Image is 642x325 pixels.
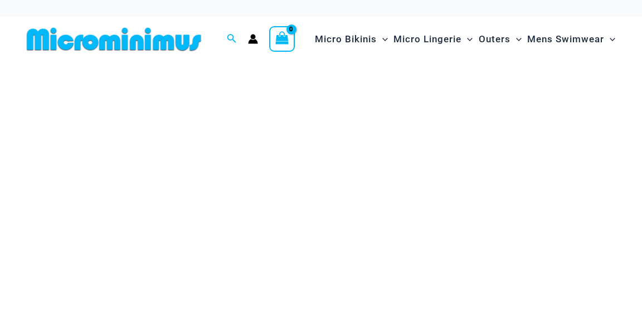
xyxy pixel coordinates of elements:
a: OutersMenu ToggleMenu Toggle [476,22,524,56]
span: Outers [479,25,510,53]
span: Menu Toggle [377,25,388,53]
a: Search icon link [227,32,237,46]
a: Mens SwimwearMenu ToggleMenu Toggle [524,22,618,56]
a: Micro BikinisMenu ToggleMenu Toggle [312,22,391,56]
span: Menu Toggle [604,25,615,53]
img: MM SHOP LOGO FLAT [22,27,206,52]
span: Menu Toggle [510,25,522,53]
nav: Site Navigation [310,21,620,58]
span: Mens Swimwear [527,25,604,53]
a: Account icon link [248,34,258,44]
a: Micro LingerieMenu ToggleMenu Toggle [391,22,475,56]
a: View Shopping Cart, empty [269,26,295,52]
span: Micro Lingerie [393,25,461,53]
span: Micro Bikinis [315,25,377,53]
span: Menu Toggle [461,25,473,53]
